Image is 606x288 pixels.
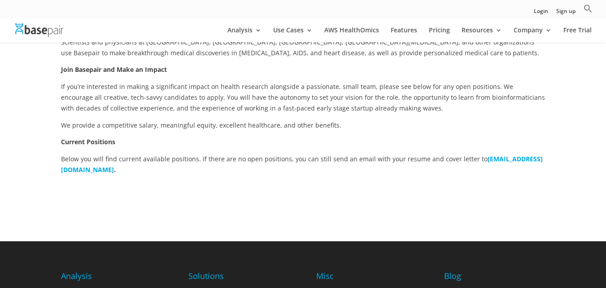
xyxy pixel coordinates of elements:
[563,27,592,42] a: Free Trial
[444,270,545,286] h4: Blog
[556,9,575,18] a: Sign up
[188,270,289,286] h4: Solutions
[114,165,116,174] b: .
[391,27,417,42] a: Features
[316,270,375,286] h4: Misc
[534,9,548,18] a: Login
[61,38,539,57] span: Scientists and physicians at [GEOGRAPHIC_DATA], [GEOGRAPHIC_DATA], [GEOGRAPHIC_DATA], [GEOGRAPHIC...
[227,27,262,42] a: Analysis
[61,65,167,74] strong: Join Basepair and Make an Impact
[584,4,593,13] svg: Search
[324,27,379,42] a: AWS HealthOmics
[15,23,63,36] img: Basepair
[273,27,313,42] a: Use Cases
[61,82,545,112] span: If you’re interested in making a significant impact on health research alongside a passionate, sm...
[61,121,341,129] span: We provide a competitive salary, meaningful equity, excellent healthcare, and other benefits.
[61,154,545,175] p: Below you will find current available positions. If there are no open positions, you can still se...
[514,27,552,42] a: Company
[584,4,593,18] a: Search Icon Link
[462,27,502,42] a: Resources
[61,137,115,146] strong: Current Positions
[429,27,450,42] a: Pricing
[61,270,154,286] h4: Analysis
